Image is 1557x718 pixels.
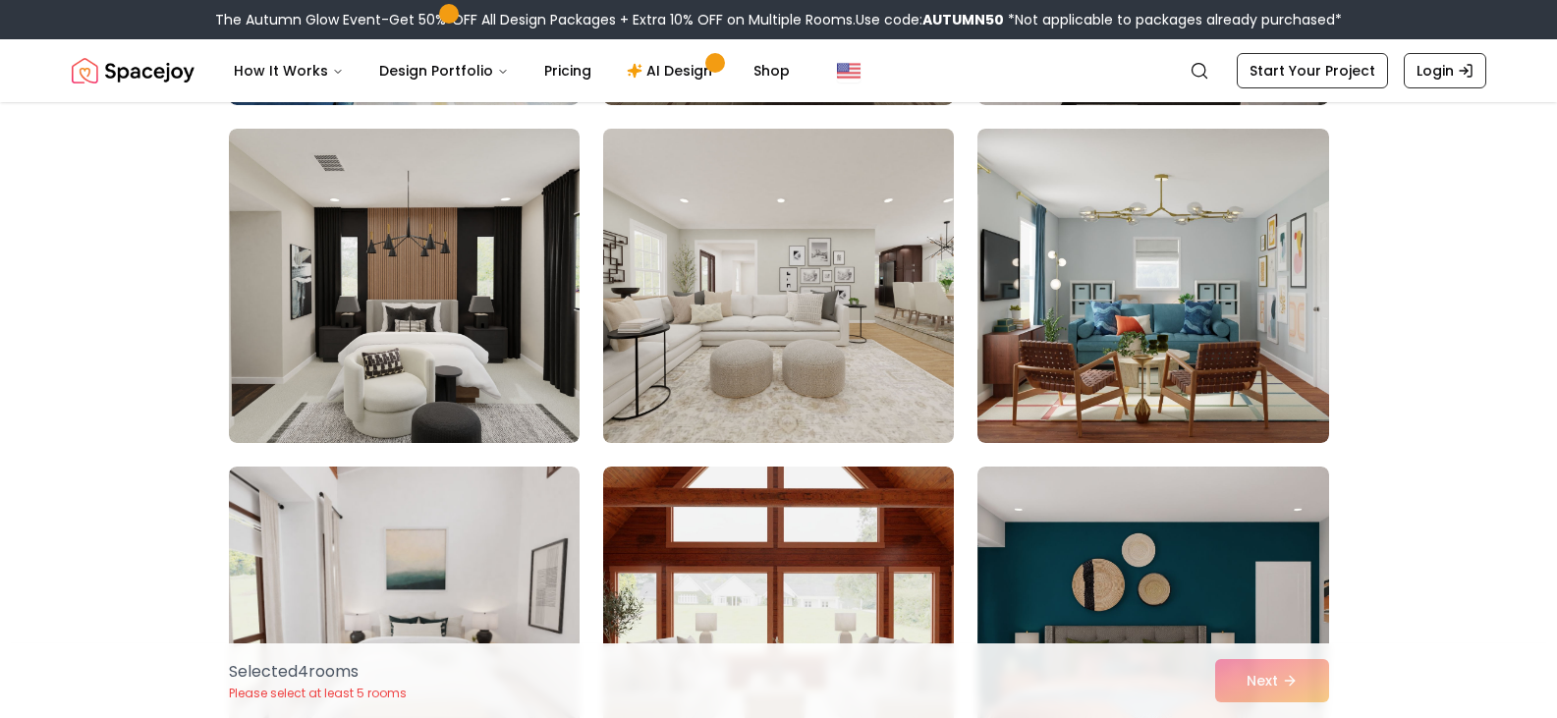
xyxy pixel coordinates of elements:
img: Spacejoy Logo [72,51,195,90]
img: United States [837,59,861,83]
a: Login [1404,53,1486,88]
nav: Global [72,39,1486,102]
img: Room room-82 [229,129,580,443]
button: How It Works [218,51,360,90]
a: AI Design [611,51,734,90]
a: Start Your Project [1237,53,1388,88]
img: Room room-83 [594,121,963,451]
span: *Not applicable to packages already purchased* [1004,10,1342,29]
nav: Main [218,51,806,90]
b: AUTUMN50 [922,10,1004,29]
a: Spacejoy [72,51,195,90]
a: Shop [738,51,806,90]
img: Room room-84 [977,129,1328,443]
p: Please select at least 5 rooms [229,686,407,701]
button: Design Portfolio [363,51,525,90]
a: Pricing [528,51,607,90]
span: Use code: [856,10,1004,29]
p: Selected 4 room s [229,660,407,684]
div: The Autumn Glow Event-Get 50% OFF All Design Packages + Extra 10% OFF on Multiple Rooms. [215,10,1342,29]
